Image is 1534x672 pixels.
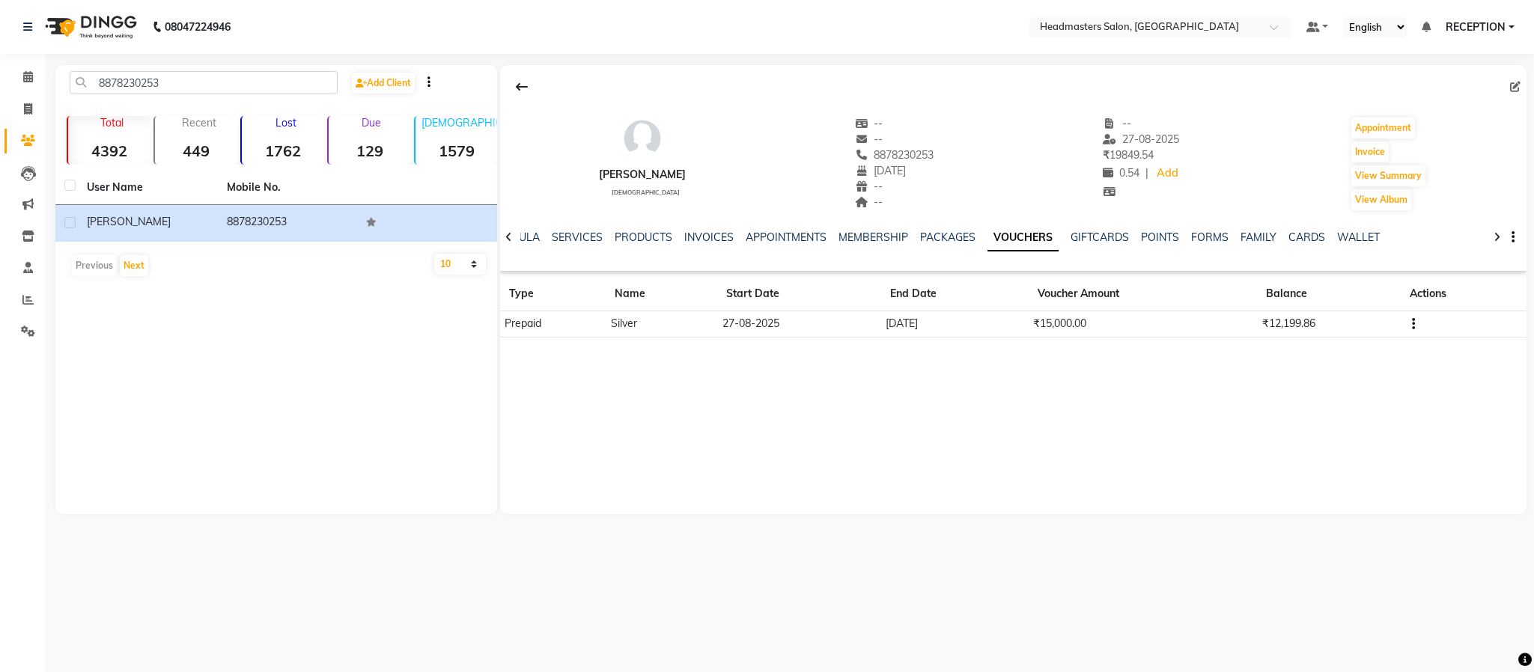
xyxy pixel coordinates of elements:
[881,311,1029,337] td: [DATE]
[620,116,665,161] img: avatar
[242,141,324,160] strong: 1762
[218,205,358,242] td: 8878230253
[746,230,827,244] a: APPOINTMENTS
[987,224,1059,251] a: VOUCHERS
[120,255,148,276] button: Next
[855,164,907,177] span: [DATE]
[218,171,358,205] th: Mobile No.
[920,230,976,244] a: PACKAGES
[1241,230,1276,244] a: FAMILY
[500,277,606,311] th: Type
[1257,277,1401,311] th: Balance
[70,71,338,94] input: Search by Name/Mobile/Email/Code
[855,148,934,162] span: 8878230253
[615,230,672,244] a: PRODUCTS
[329,141,411,160] strong: 129
[74,116,150,129] p: Total
[1351,189,1411,210] button: View Album
[1154,163,1181,184] a: Add
[68,141,150,160] strong: 4392
[606,277,717,311] th: Name
[1351,117,1415,138] button: Appointment
[1029,311,1257,337] td: ₹15,000.00
[612,189,680,196] span: [DEMOGRAPHIC_DATA]
[1141,230,1179,244] a: POINTS
[1288,230,1325,244] a: CARDS
[1103,148,1154,162] span: 19849.54
[1351,165,1425,186] button: View Summary
[717,311,880,337] td: 27-08-2025
[1029,277,1257,311] th: Voucher Amount
[717,277,880,311] th: Start Date
[1103,166,1139,180] span: 0.54
[506,73,538,101] div: Back to Client
[684,230,734,244] a: INVOICES
[161,116,237,129] p: Recent
[881,277,1029,311] th: End Date
[838,230,908,244] a: MEMBERSHIP
[855,132,883,146] span: --
[421,116,498,129] p: [DEMOGRAPHIC_DATA]
[416,141,498,160] strong: 1579
[1145,165,1148,181] span: |
[1446,19,1506,35] span: RECEPTION
[1351,141,1389,162] button: Invoice
[248,116,324,129] p: Lost
[352,73,415,94] a: Add Client
[38,6,141,48] img: logo
[78,171,218,205] th: User Name
[855,195,883,209] span: --
[1257,311,1401,337] td: ₹12,199.86
[1071,230,1129,244] a: GIFTCARDS
[855,117,883,130] span: --
[87,215,171,228] span: [PERSON_NAME]
[855,180,883,193] span: --
[500,311,606,337] td: Prepaid
[1401,277,1527,311] th: Actions
[1103,117,1131,130] span: --
[165,6,231,48] b: 08047224946
[332,116,411,129] p: Due
[552,230,603,244] a: SERVICES
[1337,230,1380,244] a: WALLET
[1103,132,1179,146] span: 27-08-2025
[606,311,717,337] td: Silver
[1191,230,1229,244] a: FORMS
[1103,148,1110,162] span: ₹
[155,141,237,160] strong: 449
[599,167,686,183] div: [PERSON_NAME]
